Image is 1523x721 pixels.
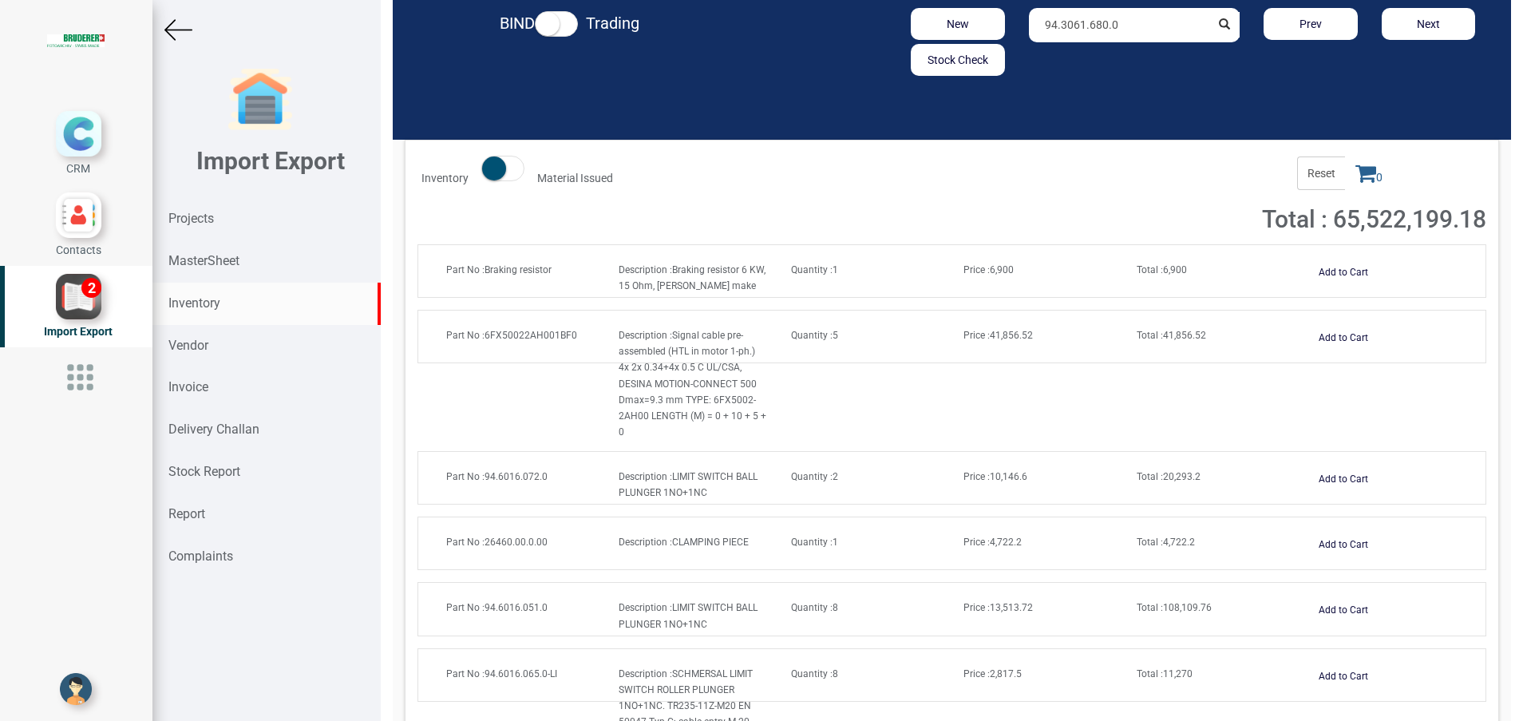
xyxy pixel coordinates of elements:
span: Contacts [56,244,101,256]
strong: Description : [619,602,672,613]
span: 6,900 [963,264,1014,275]
strong: Total : [1137,668,1163,679]
span: LIMIT SWITCH BALL PLUNGER 1NO+1NC [619,602,758,629]
span: 1 [791,537,838,548]
img: garage-closed.png [228,68,292,132]
button: Add to Cart [1309,261,1378,284]
span: 10,146.6 [963,471,1027,482]
button: New [911,8,1004,40]
span: 2,817.5 [963,668,1022,679]
span: 6,900 [1137,264,1187,275]
div: 2 [81,278,101,298]
strong: Invoice [168,379,208,394]
strong: Price : [963,602,990,613]
strong: Material Issued [537,172,613,184]
h2: Total : 65,522,199.18 [1150,206,1486,232]
strong: Price : [963,668,990,679]
span: 94.6016.051.0 [446,602,548,613]
strong: Part No : [446,602,485,613]
strong: Quantity : [791,537,833,548]
button: Next [1382,8,1475,40]
strong: Total : [1137,330,1163,341]
span: 2 [791,471,838,482]
span: 26460.00.0.00 [446,537,548,548]
strong: Inventory [421,172,469,184]
span: 20,293.2 [1137,471,1201,482]
span: 1 [791,264,838,275]
button: Add to Cart [1309,599,1378,622]
span: 11,270 [1137,668,1193,679]
span: 41,856.52 [1137,330,1206,341]
strong: Part No : [446,330,485,341]
strong: Part No : [446,471,485,482]
button: Prev [1264,8,1357,40]
strong: Price : [963,264,990,275]
span: 4,722.2 [1137,537,1195,548]
button: Add to Cart [1309,665,1378,688]
span: 8 [791,602,838,613]
span: Reset [1297,156,1345,190]
input: Search by product [1029,8,1211,42]
span: 0 [1345,156,1393,190]
span: LIMIT SWITCH BALL PLUNGER 1NO+1NC [619,471,758,498]
span: 5 [791,330,838,341]
span: 94.6016.072.0 [446,471,548,482]
b: Import Export [196,147,345,175]
strong: Total : [1137,264,1163,275]
span: Import Export [44,325,113,338]
strong: Quantity : [791,471,833,482]
strong: Part No : [446,668,485,679]
strong: Complaints [168,549,233,564]
span: 4,722.2 [963,537,1022,548]
strong: Quantity : [791,264,833,275]
strong: Description : [619,264,672,275]
strong: BIND [500,14,535,33]
strong: Price : [963,330,990,341]
span: 94.6016.065.0-LI [446,668,557,679]
strong: Report [168,506,205,521]
span: Signal cable pre-assembled (HTL in motor 1-ph.) 4x 2x 0.34+4x 0.5 C UL/CSA, DESINA MOTION-CONNECT... [619,330,766,438]
strong: MasterSheet [168,253,239,268]
strong: Trading [586,14,639,33]
strong: Price : [963,537,990,548]
strong: Description : [619,330,672,341]
span: CRM [66,162,90,175]
span: 108,109.76 [1137,602,1212,613]
button: Add to Cart [1309,327,1378,350]
strong: Part No : [446,537,485,548]
span: 41,856.52 [963,330,1033,341]
button: Add to Cart [1309,533,1378,557]
strong: Part No : [446,264,485,275]
strong: Total : [1137,602,1163,613]
span: 13,513.72 [963,602,1033,613]
span: 6FX50022AH001BF0 [446,330,577,341]
span: CLAMPING PIECE [619,537,749,548]
span: Braking resistor [446,264,552,275]
strong: Quantity : [791,330,833,341]
strong: Description : [619,668,672,679]
span: Braking resistor 6 KW, 15 Ohm, [PERSON_NAME] make [619,264,765,291]
span: 8 [791,668,838,679]
strong: Inventory [168,295,220,311]
strong: Vendor [168,338,208,353]
button: Stock Check [911,44,1004,76]
strong: Total : [1137,537,1163,548]
strong: Price : [963,471,990,482]
strong: Projects [168,211,214,226]
strong: Quantity : [791,668,833,679]
button: Add to Cart [1309,468,1378,491]
strong: Delivery Challan [168,422,259,437]
strong: Stock Report [168,464,240,479]
strong: Description : [619,471,672,482]
strong: Description : [619,537,672,548]
strong: Quantity : [791,602,833,613]
strong: Total : [1137,471,1163,482]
